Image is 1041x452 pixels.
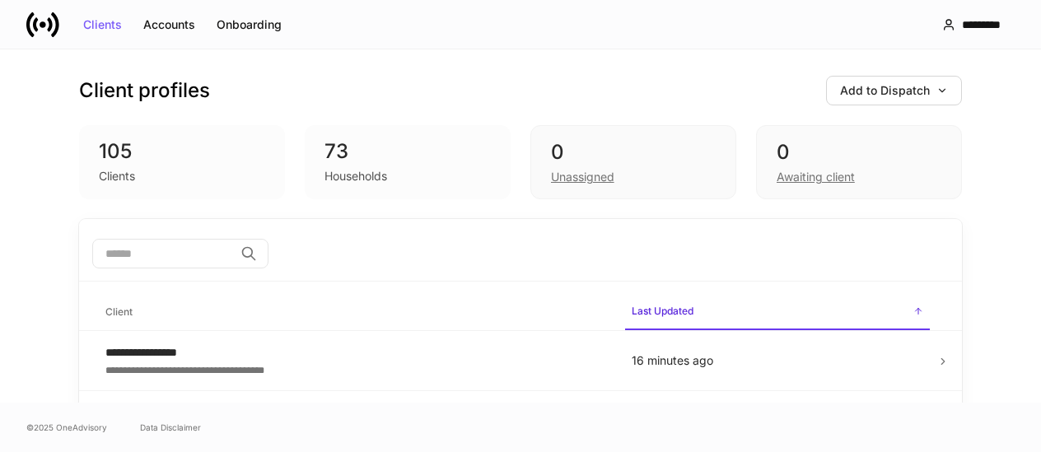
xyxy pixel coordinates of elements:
[217,19,282,30] div: Onboarding
[826,76,962,105] button: Add to Dispatch
[99,168,135,184] div: Clients
[625,295,930,330] span: Last Updated
[133,12,206,38] button: Accounts
[551,139,716,165] div: 0
[632,352,923,369] p: 16 minutes ago
[206,12,292,38] button: Onboarding
[143,19,195,30] div: Accounts
[840,85,948,96] div: Add to Dispatch
[777,169,855,185] div: Awaiting client
[26,421,107,434] span: © 2025 OneAdvisory
[140,421,201,434] a: Data Disclaimer
[551,169,614,185] div: Unassigned
[99,138,265,165] div: 105
[530,125,736,199] div: 0Unassigned
[105,304,133,319] h6: Client
[99,296,612,329] span: Client
[777,139,941,165] div: 0
[324,168,387,184] div: Households
[72,12,133,38] button: Clients
[324,138,491,165] div: 73
[756,125,962,199] div: 0Awaiting client
[632,303,693,319] h6: Last Updated
[79,77,210,104] h3: Client profiles
[83,19,122,30] div: Clients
